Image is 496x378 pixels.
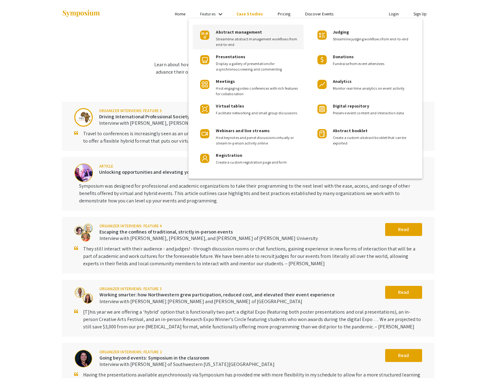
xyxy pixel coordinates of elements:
img: Product Icon [200,30,209,40]
span: Registration [216,152,242,158]
span: Monitor real-time analytics on event activity [333,86,413,91]
img: Product Icon [317,30,327,40]
span: Presentations [216,54,245,59]
span: Host keynotes and panel discussions virtually or stream in-person activity online [216,135,299,146]
img: Product Icon [200,80,209,89]
span: Facilitate networking and small group discussions [216,110,299,116]
span: Abstract management [216,29,262,35]
span: Preserve event content and interaction data [333,110,413,116]
span: Digital repository [333,103,369,109]
img: Product Icon [317,80,327,89]
img: Product Icon [317,129,327,138]
span: Host engaging video conferences with rich features for collaboration [216,86,299,97]
img: Product Icon [200,129,209,138]
span: Webinars and live streams [216,128,270,133]
img: Product Icon [200,104,209,114]
span: Streamline judging workflows from end-to-end [333,36,413,42]
span: Abstract booklet [333,128,368,133]
span: Create a custom abstract booklet that can be exported [333,135,413,146]
span: Judging [333,29,349,35]
img: Product Icon [317,55,327,64]
span: Display a gallery of presentations for asynchronous viewing and commenting [216,61,299,72]
span: Fundraise from event attendees [333,61,413,67]
img: Product Icon [200,55,209,64]
span: Analytics [333,79,352,84]
span: Donations [333,54,354,59]
span: Streamline abstract management workflows from end-to-end [216,36,299,47]
img: Product Icon [200,154,209,163]
span: Meetings [216,79,235,84]
img: Product Icon [317,104,327,114]
span: Create a custom registration page and form [216,160,299,165]
span: Virtual tables [216,103,244,109]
